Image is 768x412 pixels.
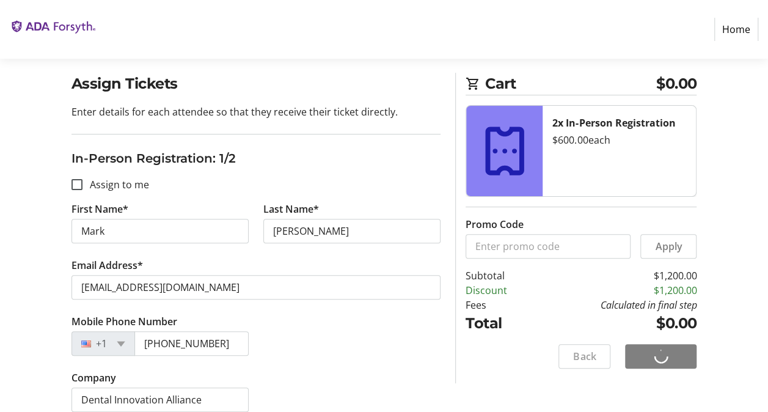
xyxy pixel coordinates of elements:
[485,73,656,95] span: Cart
[82,177,149,192] label: Assign to me
[466,298,535,312] td: Fees
[466,234,631,259] input: Enter promo code
[535,298,697,312] td: Calculated in final step
[466,283,535,298] td: Discount
[466,217,524,232] label: Promo Code
[71,105,441,119] p: Enter details for each attendee so that they receive their ticket directly.
[535,312,697,334] td: $0.00
[71,370,116,385] label: Company
[552,133,686,147] div: $600.00 each
[466,312,535,334] td: Total
[71,149,441,167] h3: In-Person Registration: 1/2
[134,331,249,356] input: (201) 555-0123
[263,202,319,216] label: Last Name*
[640,234,697,259] button: Apply
[535,268,697,283] td: $1,200.00
[655,239,682,254] span: Apply
[71,258,143,273] label: Email Address*
[535,283,697,298] td: $1,200.00
[71,314,177,329] label: Mobile Phone Number
[10,5,97,54] img: The ADA Forsyth Institute's Logo
[71,202,128,216] label: First Name*
[714,18,758,41] a: Home
[656,73,697,95] span: $0.00
[552,116,675,130] strong: 2x In-Person Registration
[71,73,441,95] h2: Assign Tickets
[466,268,535,283] td: Subtotal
